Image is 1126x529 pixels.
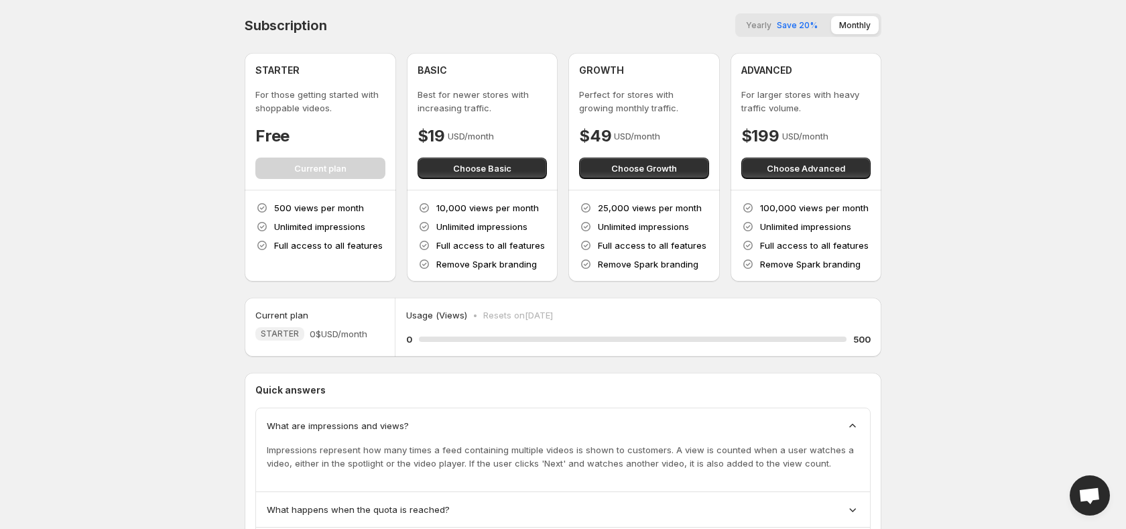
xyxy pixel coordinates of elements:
[418,158,548,179] button: Choose Basic
[614,129,660,143] p: USD/month
[767,162,845,175] span: Choose Advanced
[853,333,871,346] h5: 500
[406,333,412,346] h5: 0
[579,158,709,179] button: Choose Growth
[245,17,327,34] h4: Subscription
[579,88,709,115] p: Perfect for stores with growing monthly traffic.
[777,20,818,30] span: Save 20%
[453,162,511,175] span: Choose Basic
[483,308,553,322] p: Resets on [DATE]
[418,64,447,77] h4: BASIC
[579,125,611,147] h4: $49
[267,503,450,516] span: What happens when the quota is reached?
[310,327,367,341] span: 0$ USD/month
[267,443,859,470] p: Impressions represent how many times a feed containing multiple videos is shown to customers. A v...
[436,239,545,252] p: Full access to all features
[255,308,308,322] h5: Current plan
[598,220,689,233] p: Unlimited impressions
[406,308,467,322] p: Usage (Views)
[831,16,879,34] button: Monthly
[741,64,792,77] h4: ADVANCED
[741,88,871,115] p: For larger stores with heavy traffic volume.
[418,88,548,115] p: Best for newer stores with increasing traffic.
[760,239,869,252] p: Full access to all features
[267,419,409,432] span: What are impressions and views?
[738,16,826,34] button: YearlySave 20%
[261,329,299,339] span: STARTER
[255,88,385,115] p: For those getting started with shoppable videos.
[598,239,706,252] p: Full access to all features
[611,162,677,175] span: Choose Growth
[418,125,445,147] h4: $19
[448,129,494,143] p: USD/month
[473,308,478,322] p: •
[274,239,383,252] p: Full access to all features
[255,384,871,397] p: Quick answers
[579,64,624,77] h4: GROWTH
[746,20,771,30] span: Yearly
[741,158,871,179] button: Choose Advanced
[274,201,364,215] p: 500 views per month
[760,201,869,215] p: 100,000 views per month
[760,257,861,271] p: Remove Spark branding
[1070,475,1110,516] div: Open chat
[436,257,537,271] p: Remove Spark branding
[255,125,290,147] h4: Free
[782,129,828,143] p: USD/month
[598,257,698,271] p: Remove Spark branding
[760,220,851,233] p: Unlimited impressions
[436,220,527,233] p: Unlimited impressions
[274,220,365,233] p: Unlimited impressions
[598,201,702,215] p: 25,000 views per month
[436,201,539,215] p: 10,000 views per month
[255,64,300,77] h4: STARTER
[741,125,779,147] h4: $199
